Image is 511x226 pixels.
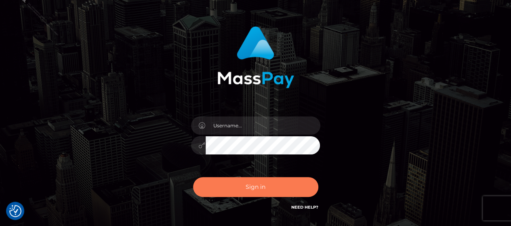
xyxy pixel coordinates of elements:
[9,205,21,217] button: Consent Preferences
[9,205,21,217] img: Revisit consent button
[217,26,294,88] img: MassPay Login
[206,116,320,135] input: Username...
[291,205,318,210] a: Need Help?
[193,177,318,197] button: Sign in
